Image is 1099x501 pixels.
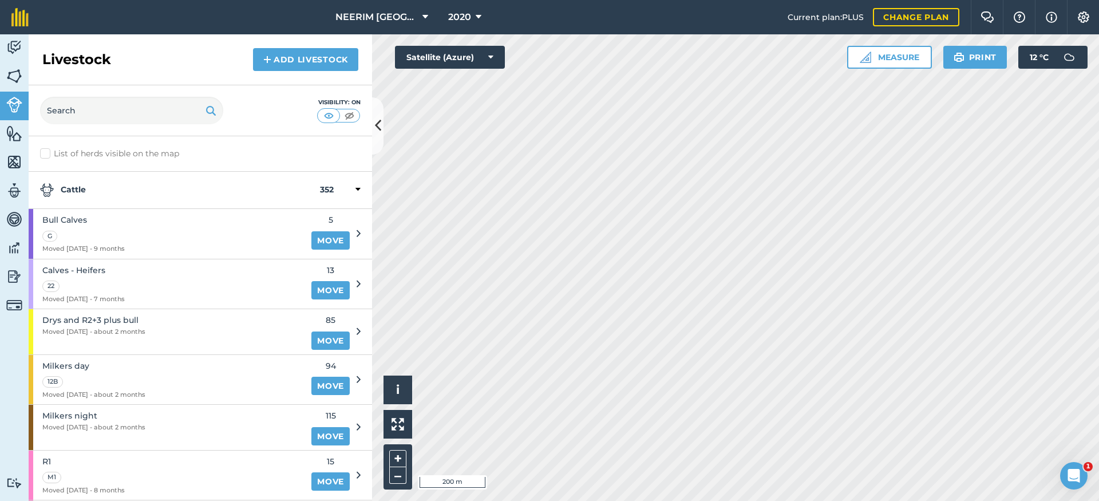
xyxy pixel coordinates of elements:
[311,472,350,491] a: Move
[29,405,305,449] a: Milkers nightMoved [DATE] - about 2 months
[42,314,145,326] span: Drys and R2+3 plus bull
[6,478,22,488] img: svg+xml;base64,PD94bWwgdmVyc2lvbj0iMS4wIiBlbmNvZGluZz0idXRmLTgiPz4KPCEtLSBHZW5lcmF0b3I6IEFkb2JlIE...
[311,264,350,277] span: 13
[205,104,216,117] img: svg+xml;base64,PHN2ZyB4bWxucz0iaHR0cDovL3d3dy53My5vcmcvMjAwMC9zdmciIHdpZHRoPSIxOSIgaGVpZ2h0PSIyNC...
[335,10,418,24] span: NEERIM [GEOGRAPHIC_DATA]
[40,148,361,160] label: List of herds visible on the map
[322,110,336,121] img: svg+xml;base64,PHN2ZyB4bWxucz0iaHR0cDovL3d3dy53My5vcmcvMjAwMC9zdmciIHdpZHRoPSI1MCIgaGVpZ2h0PSI0MC...
[42,423,145,433] span: Moved [DATE] - about 2 months
[42,294,125,305] span: Moved [DATE] - 7 months
[29,309,305,354] a: Drys and R2+3 plus bullMoved [DATE] - about 2 months
[6,153,22,171] img: svg+xml;base64,PHN2ZyB4bWxucz0iaHR0cDovL3d3dy53My5vcmcvMjAwMC9zdmciIHdpZHRoPSI1NiIgaGVpZ2h0PSI2MC...
[311,427,350,445] a: Move
[1013,11,1026,23] img: A question mark icon
[42,390,145,400] span: Moved [DATE] - about 2 months
[1018,46,1088,69] button: 12 °C
[981,11,994,23] img: Two speech bubbles overlapping with the left bubble in the forefront
[1077,11,1090,23] img: A cog icon
[6,125,22,142] img: svg+xml;base64,PHN2ZyB4bWxucz0iaHR0cDovL3d3dy53My5vcmcvMjAwMC9zdmciIHdpZHRoPSI1NiIgaGVpZ2h0PSI2MC...
[311,409,350,422] span: 115
[1030,46,1049,69] span: 12 ° C
[320,183,334,197] strong: 352
[6,182,22,199] img: svg+xml;base64,PD94bWwgdmVyc2lvbj0iMS4wIiBlbmNvZGluZz0idXRmLTgiPz4KPCEtLSBHZW5lcmF0b3I6IEFkb2JlIE...
[42,360,145,372] span: Milkers day
[6,211,22,228] img: svg+xml;base64,PD94bWwgdmVyc2lvbj0iMS4wIiBlbmNvZGluZz0idXRmLTgiPz4KPCEtLSBHZW5lcmF0b3I6IEFkb2JlIE...
[448,10,471,24] span: 2020
[788,11,864,23] span: Current plan : PLUS
[389,450,406,467] button: +
[389,467,406,484] button: –
[42,376,63,388] div: 12B
[311,360,350,372] span: 94
[42,327,145,337] span: Moved [DATE] - about 2 months
[6,97,22,113] img: svg+xml;base64,PD94bWwgdmVyc2lvbj0iMS4wIiBlbmNvZGluZz0idXRmLTgiPz4KPCEtLSBHZW5lcmF0b3I6IEFkb2JlIE...
[847,46,932,69] button: Measure
[311,377,350,395] a: Move
[11,8,29,26] img: fieldmargin Logo
[40,183,54,197] img: svg+xml;base64,PD94bWwgdmVyc2lvbj0iMS4wIiBlbmNvZGluZz0idXRmLTgiPz4KPCEtLSBHZW5lcmF0b3I6IEFkb2JlIE...
[311,281,350,299] a: Move
[42,231,57,242] div: G
[311,314,350,326] span: 85
[311,231,350,250] a: Move
[42,409,145,422] span: Milkers night
[954,50,964,64] img: svg+xml;base64,PHN2ZyB4bWxucz0iaHR0cDovL3d3dy53My5vcmcvMjAwMC9zdmciIHdpZHRoPSIxOSIgaGVpZ2h0PSIyNC...
[6,297,22,313] img: svg+xml;base64,PD94bWwgdmVyc2lvbj0iMS4wIiBlbmNvZGluZz0idXRmLTgiPz4KPCEtLSBHZW5lcmF0b3I6IEFkb2JlIE...
[42,455,125,468] span: R1
[395,46,505,69] button: Satellite (Azure)
[342,110,357,121] img: svg+xml;base64,PHN2ZyB4bWxucz0iaHR0cDovL3d3dy53My5vcmcvMjAwMC9zdmciIHdpZHRoPSI1MCIgaGVpZ2h0PSI0MC...
[6,39,22,56] img: svg+xml;base64,PD94bWwgdmVyc2lvbj0iMS4wIiBlbmNvZGluZz0idXRmLTgiPz4KPCEtLSBHZW5lcmF0b3I6IEFkb2JlIE...
[29,451,305,500] a: R1M1Moved [DATE] - 8 months
[311,332,350,350] a: Move
[42,50,111,69] h2: Livestock
[42,486,125,496] span: Moved [DATE] - 8 months
[311,455,350,468] span: 15
[40,97,223,124] input: Search
[6,239,22,257] img: svg+xml;base64,PD94bWwgdmVyc2lvbj0iMS4wIiBlbmNvZGluZz0idXRmLTgiPz4KPCEtLSBHZW5lcmF0b3I6IEFkb2JlIE...
[860,52,871,63] img: Ruler icon
[42,281,60,292] div: 22
[42,472,61,483] div: M1
[40,183,320,197] strong: Cattle
[392,418,404,431] img: Four arrows, one pointing top left, one top right, one bottom right and the last bottom left
[1084,462,1093,471] span: 1
[42,264,125,277] span: Calves - Heifers
[29,209,305,259] a: Bull CalvesGMoved [DATE] - 9 months
[6,268,22,285] img: svg+xml;base64,PD94bWwgdmVyc2lvbj0iMS4wIiBlbmNvZGluZz0idXRmLTgiPz4KPCEtLSBHZW5lcmF0b3I6IEFkb2JlIE...
[29,355,305,405] a: Milkers day12BMoved [DATE] - about 2 months
[873,8,959,26] a: Change plan
[253,48,358,71] a: Add Livestock
[29,259,305,309] a: Calves - Heifers22Moved [DATE] - 7 months
[1046,10,1057,24] img: svg+xml;base64,PHN2ZyB4bWxucz0iaHR0cDovL3d3dy53My5vcmcvMjAwMC9zdmciIHdpZHRoPSIxNyIgaGVpZ2h0PSIxNy...
[384,376,412,404] button: i
[1058,46,1081,69] img: svg+xml;base64,PD94bWwgdmVyc2lvbj0iMS4wIiBlbmNvZGluZz0idXRmLTgiPz4KPCEtLSBHZW5lcmF0b3I6IEFkb2JlIE...
[317,98,361,107] div: Visibility: On
[943,46,1007,69] button: Print
[1060,462,1088,490] iframe: Intercom live chat
[263,53,271,66] img: svg+xml;base64,PHN2ZyB4bWxucz0iaHR0cDovL3d3dy53My5vcmcvMjAwMC9zdmciIHdpZHRoPSIxNCIgaGVpZ2h0PSIyNC...
[42,214,125,226] span: Bull Calves
[311,214,350,226] span: 5
[42,244,125,254] span: Moved [DATE] - 9 months
[6,68,22,85] img: svg+xml;base64,PHN2ZyB4bWxucz0iaHR0cDovL3d3dy53My5vcmcvMjAwMC9zdmciIHdpZHRoPSI1NiIgaGVpZ2h0PSI2MC...
[396,382,400,397] span: i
